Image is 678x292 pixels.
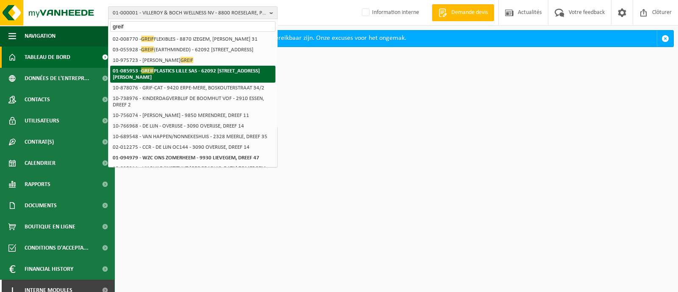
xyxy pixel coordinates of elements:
span: Rapports [25,174,50,195]
span: Boutique en ligne [25,216,75,237]
li: 10-878076 - GRIF-CAT - 9420 ERPE-MERE, BOSKOUTERSTRAAT 34/2 [110,83,275,93]
input: Chercher des succursales liées [110,21,275,32]
a: Demande devis [432,4,494,21]
li: 02-012275 - CCR - DE LIJN OC144 - 3090 OVERIJSE, DREEF 14 [110,142,275,153]
strong: 01-094979 - WZC ONS ZOMERHEEM - 9930 LIEVEGEM, DREEF 47 [113,155,259,161]
span: GREIF [141,67,154,74]
li: 10-766968 - DE LIJN - OVERIJSE - 3090 OVERIJSE, DREEF 14 [110,121,275,131]
span: GREIF [141,46,154,53]
span: Financial History [25,259,73,280]
span: 01-000001 - VILLEROY & BOCH WELLNESS NV - 8800 ROESELARE, POPULIERSTRAAT 1 [113,7,266,19]
li: 10-756074 - [PERSON_NAME] - 9850 MERENDREE, DREEF 11 [110,110,275,121]
span: Contrat(s) [25,131,54,153]
span: Navigation [25,25,56,47]
span: GREIF [181,57,193,63]
span: Contacts [25,89,50,110]
li: 03-055928 - (EARTHMINDED) - 62092 [STREET_ADDRESS] [110,44,275,55]
li: 10-975723 - [PERSON_NAME] [110,55,275,66]
li: 02-008770 - FLEXIBLES - 8870 IZEGEM, [PERSON_NAME] 31 [110,34,275,44]
span: Tableau de bord [25,47,70,68]
span: Calendrier [25,153,56,174]
span: Conditions d'accepta... [25,237,89,259]
div: Deze avond zal MyVanheede van 18u tot 21u niet bereikbaar zijn. Onze excuses voor het ongemak. [134,31,657,47]
button: 01-000001 - VILLEROY & BOCH WELLNESS NV - 8800 ROESELARE, POPULIERSTRAAT 1 [108,6,278,19]
span: Données de l'entrepr... [25,68,89,89]
span: Documents [25,195,57,216]
span: Demande devis [449,8,490,17]
li: 10-825311 - VIABUILD/INSTITUUT [GEOGRAPHIC_DATA] ZOMERGEM - 9930 LIEVEGEM, DREEF 47 [110,163,275,180]
span: Utilisateurs [25,110,59,131]
span: GREIF [141,36,154,42]
label: Information interne [360,6,419,19]
li: 10-738976 - KINDERDAGVERBLIJF DE BOOMHUT VOF - 2910 ESSEN, DREEF 2 [110,93,275,110]
li: 10-689548 - VAN HAPPEN/NONNEKESHUIS - 2328 MEERLE, DREEF 35 [110,131,275,142]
